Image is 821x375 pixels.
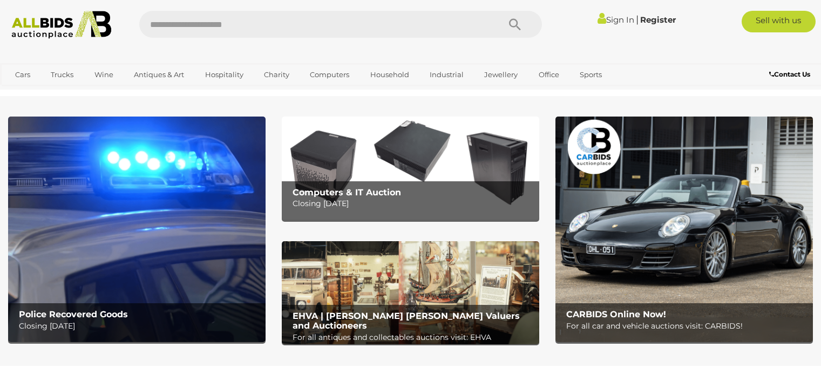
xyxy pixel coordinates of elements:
img: EHVA | Evans Hastings Valuers and Auctioneers [282,241,539,344]
img: CARBIDS Online Now! [555,117,813,342]
a: Sell with us [742,11,816,32]
p: For all antiques and collectables auctions visit: EHVA [293,331,534,344]
b: EHVA | [PERSON_NAME] [PERSON_NAME] Valuers and Auctioneers [293,311,520,331]
a: Register [640,15,676,25]
a: Sports [573,66,609,84]
a: Wine [87,66,120,84]
a: Charity [257,66,296,84]
a: Cars [8,66,37,84]
span: | [636,13,639,25]
a: EHVA | Evans Hastings Valuers and Auctioneers EHVA | [PERSON_NAME] [PERSON_NAME] Valuers and Auct... [282,241,539,344]
a: [GEOGRAPHIC_DATA] [8,84,99,101]
img: Allbids.com.au [6,11,117,39]
a: Hospitality [198,66,250,84]
b: Contact Us [769,70,810,78]
b: Police Recovered Goods [19,309,128,319]
a: Computers & IT Auction Computers & IT Auction Closing [DATE] [282,117,539,220]
b: Computers & IT Auction [293,187,401,197]
img: Police Recovered Goods [8,117,266,342]
p: Closing [DATE] [293,197,534,210]
a: Household [363,66,416,84]
img: Computers & IT Auction [282,117,539,220]
a: Trucks [44,66,80,84]
a: Contact Us [769,69,813,80]
p: For all car and vehicle auctions visit: CARBIDS! [566,319,808,333]
a: Antiques & Art [127,66,191,84]
button: Search [488,11,542,38]
a: Sign In [598,15,634,25]
a: CARBIDS Online Now! CARBIDS Online Now! For all car and vehicle auctions visit: CARBIDS! [555,117,813,342]
a: Industrial [423,66,471,84]
b: CARBIDS Online Now! [566,309,666,319]
a: Jewellery [477,66,525,84]
a: Computers [303,66,356,84]
a: Office [532,66,566,84]
p: Closing [DATE] [19,319,260,333]
a: Police Recovered Goods Police Recovered Goods Closing [DATE] [8,117,266,342]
